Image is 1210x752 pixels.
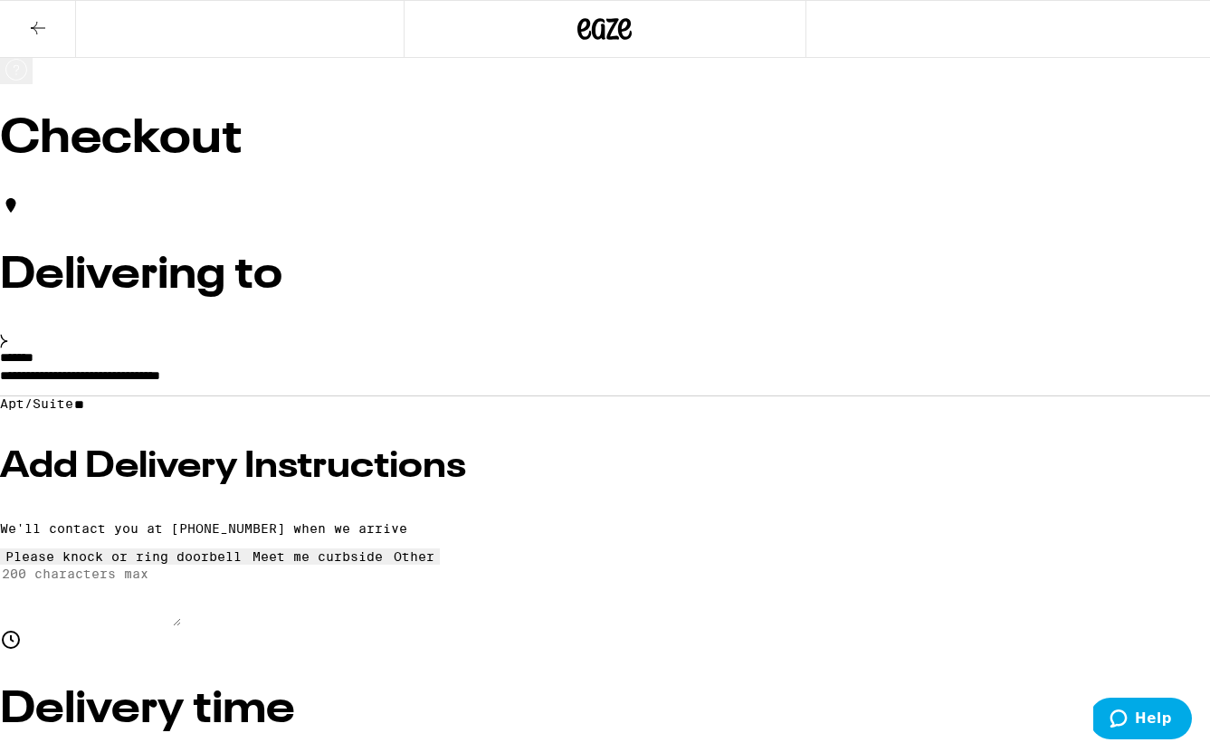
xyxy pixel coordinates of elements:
[5,549,242,564] div: Please knock or ring doorbell
[394,549,434,564] div: Other
[247,548,388,565] button: Meet me curbside
[1093,698,1192,743] iframe: Opens a widget where you can find more information
[252,549,383,564] div: Meet me curbside
[388,548,440,565] button: Other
